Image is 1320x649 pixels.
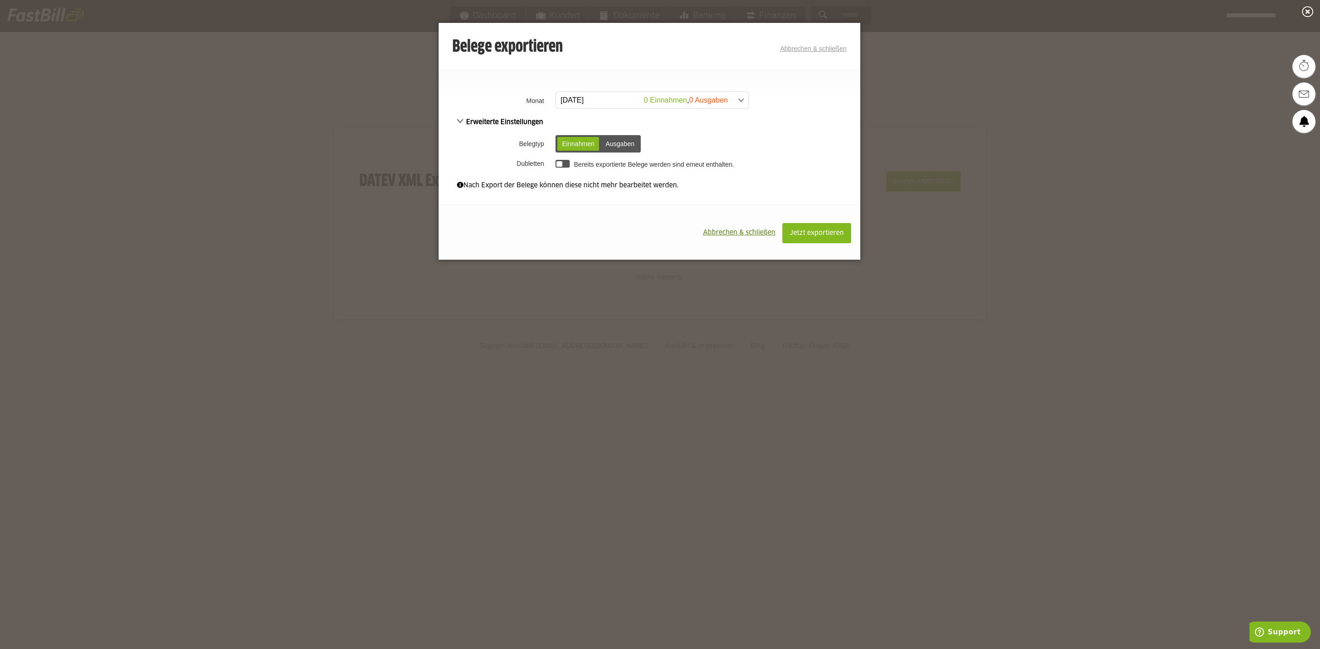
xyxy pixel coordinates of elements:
[790,230,844,236] span: Jetzt exportieren
[601,137,639,151] div: Ausgaben
[1249,622,1311,644] iframe: Opens a widget where you can find more information
[439,156,553,171] th: Dubletten
[574,161,734,168] label: Bereits exportierte Belege werden sind erneut enthalten.
[439,89,553,112] th: Monat
[557,137,599,151] div: Einnahmen
[452,38,563,56] h3: Belege exportieren
[457,119,543,125] span: Erweiterte Einstellungen
[696,223,782,242] button: Abbrechen & schließen
[457,180,842,191] div: Nach Export der Belege können diese nicht mehr bearbeitet werden.
[782,223,851,243] button: Jetzt exportieren
[703,229,775,236] span: Abbrechen & schließen
[439,132,553,156] th: Belegtyp
[780,45,847,52] a: Abbrechen & schließen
